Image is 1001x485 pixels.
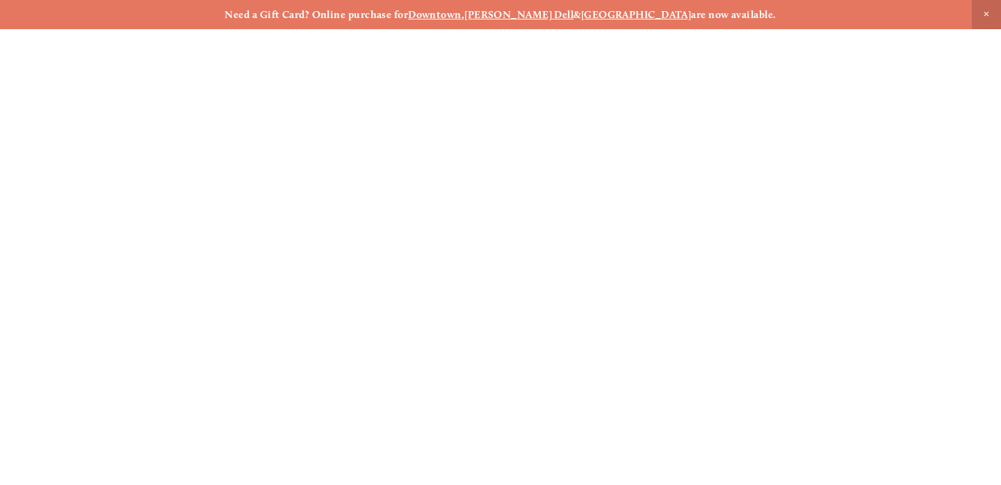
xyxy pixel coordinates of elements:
a: Downtown [408,8,462,21]
a: [GEOGRAPHIC_DATA] [581,8,692,21]
a: [PERSON_NAME] Dell [464,8,573,21]
strong: , [462,8,464,21]
strong: Need a Gift Card? Online purchase for [225,8,408,21]
strong: are now available. [691,8,776,21]
strong: & [573,8,580,21]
